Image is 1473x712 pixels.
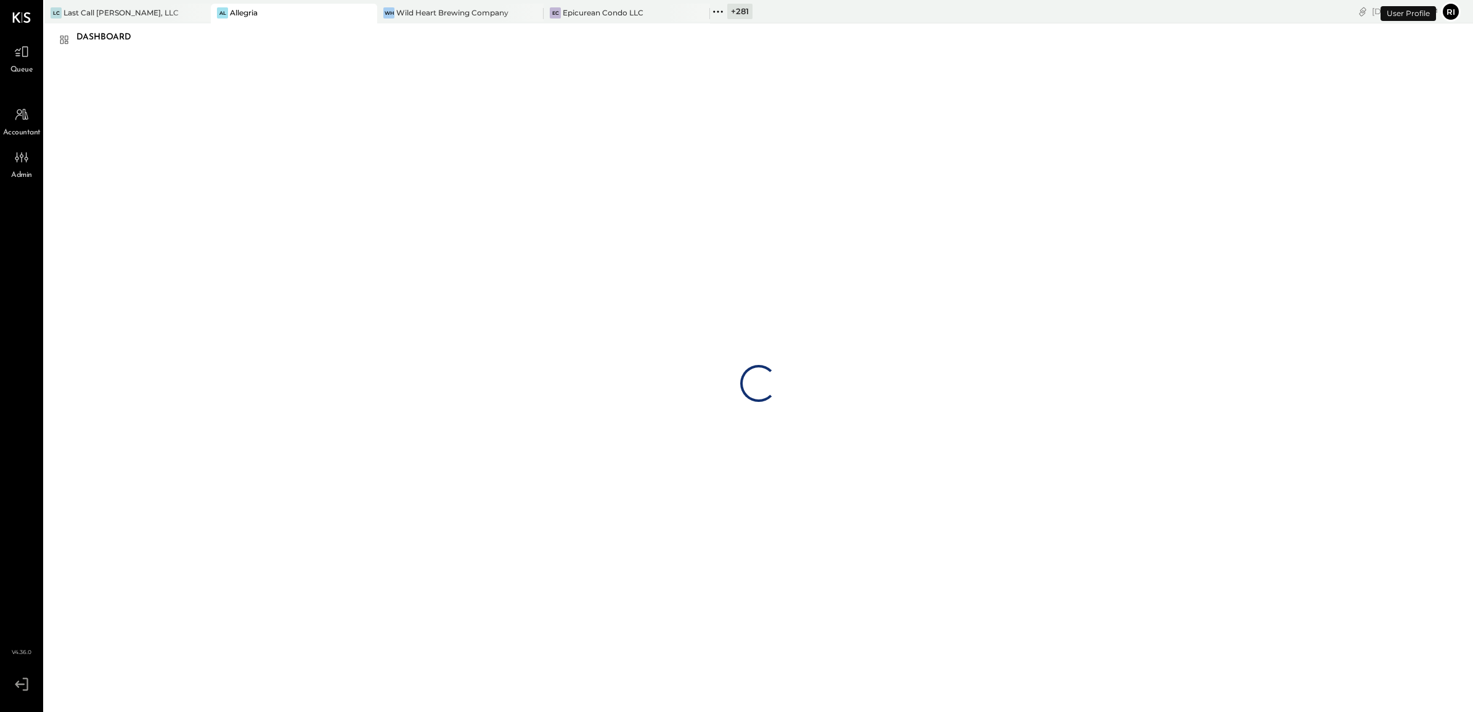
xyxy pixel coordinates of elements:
a: Admin [1,145,43,181]
span: Queue [10,65,33,76]
div: Allegria [230,7,258,18]
div: Al [217,7,228,18]
a: Queue [1,40,43,76]
div: copy link [1357,5,1369,18]
a: Accountant [1,103,43,139]
div: Wild Heart Brewing Company [396,7,508,18]
div: Dashboard [76,28,144,47]
div: [DATE] [1372,6,1438,17]
button: Ri [1441,2,1461,22]
span: Accountant [3,128,41,139]
div: User Profile [1381,6,1436,21]
span: Admin [11,170,32,181]
div: EC [550,7,561,18]
div: + 281 [727,4,753,19]
div: LC [51,7,62,18]
div: Last Call [PERSON_NAME], LLC [63,7,179,18]
div: WH [383,7,394,18]
div: Epicurean Condo LLC [563,7,643,18]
